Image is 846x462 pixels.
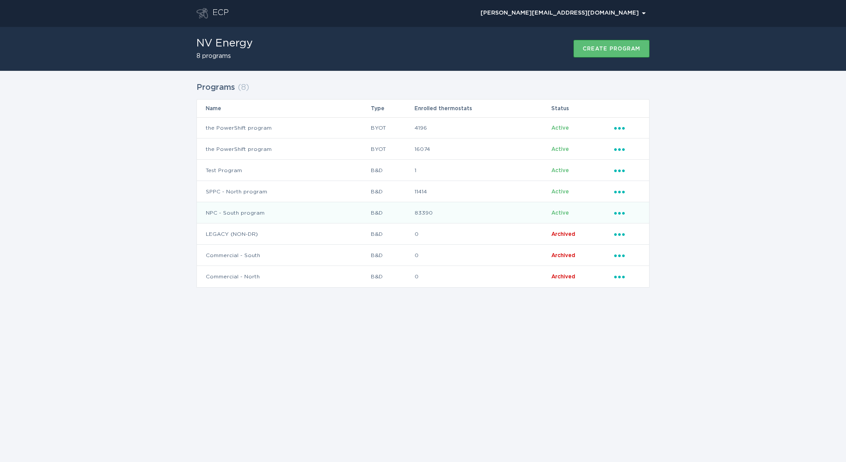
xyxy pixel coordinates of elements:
tr: 3428cbea457e408cb7b12efa83831df3 [197,139,649,160]
tr: 1d15b189bb4841f7a0043e8dad5f5fb7 [197,160,649,181]
td: B&D [370,245,414,266]
td: Test Program [197,160,370,181]
td: LEGACY (NON-DR) [197,223,370,245]
tr: Table Headers [197,100,649,117]
button: Create program [573,40,650,58]
td: 16074 [414,139,551,160]
div: Popover menu [614,229,640,239]
div: ECP [212,8,229,19]
th: Status [551,100,614,117]
div: Create program [583,46,640,51]
tr: 6ad4089a9ee14ed3b18f57c3ec8b7a15 [197,223,649,245]
td: BYOT [370,139,414,160]
td: the PowerShift program [197,117,370,139]
th: Name [197,100,370,117]
div: Popover menu [614,123,640,133]
td: B&D [370,202,414,223]
td: 0 [414,223,551,245]
span: Archived [551,231,575,237]
span: Archived [551,274,575,279]
div: Popover menu [614,166,640,175]
div: [PERSON_NAME][EMAIL_ADDRESS][DOMAIN_NAME] [481,11,646,16]
td: BYOT [370,117,414,139]
td: 11414 [414,181,551,202]
h2: 8 programs [196,53,253,59]
div: Popover menu [614,187,640,196]
td: SPPC - North program [197,181,370,202]
div: Popover menu [614,272,640,281]
div: Popover menu [614,208,640,218]
td: 0 [414,266,551,287]
td: Commercial - South [197,245,370,266]
td: B&D [370,223,414,245]
td: 4196 [414,117,551,139]
span: Active [551,189,569,194]
td: Commercial - North [197,266,370,287]
h1: NV Energy [196,38,253,49]
span: Archived [551,253,575,258]
th: Type [370,100,414,117]
th: Enrolled thermostats [414,100,551,117]
tr: 1fc7cf08bae64b7da2f142a386c1aedb [197,117,649,139]
td: 1 [414,160,551,181]
td: NPC - South program [197,202,370,223]
td: the PowerShift program [197,139,370,160]
div: Popover menu [477,7,650,20]
td: 83390 [414,202,551,223]
span: Active [551,146,569,152]
div: Popover menu [614,144,640,154]
tr: d4842dc55873476caf04843bf39dc303 [197,245,649,266]
tr: 3caaf8c9363d40c086ae71ab552dadaa [197,202,649,223]
tr: 5753eebfd0614e638d7531d13116ea0c [197,266,649,287]
span: ( 8 ) [238,84,249,92]
span: Active [551,125,569,131]
button: Open user account details [477,7,650,20]
div: Popover menu [614,250,640,260]
h2: Programs [196,80,235,96]
td: B&D [370,160,414,181]
span: Active [551,210,569,216]
span: Active [551,168,569,173]
tr: a03e689f29a4448196f87c51a80861dc [197,181,649,202]
td: B&D [370,266,414,287]
td: B&D [370,181,414,202]
button: Go to dashboard [196,8,208,19]
td: 0 [414,245,551,266]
